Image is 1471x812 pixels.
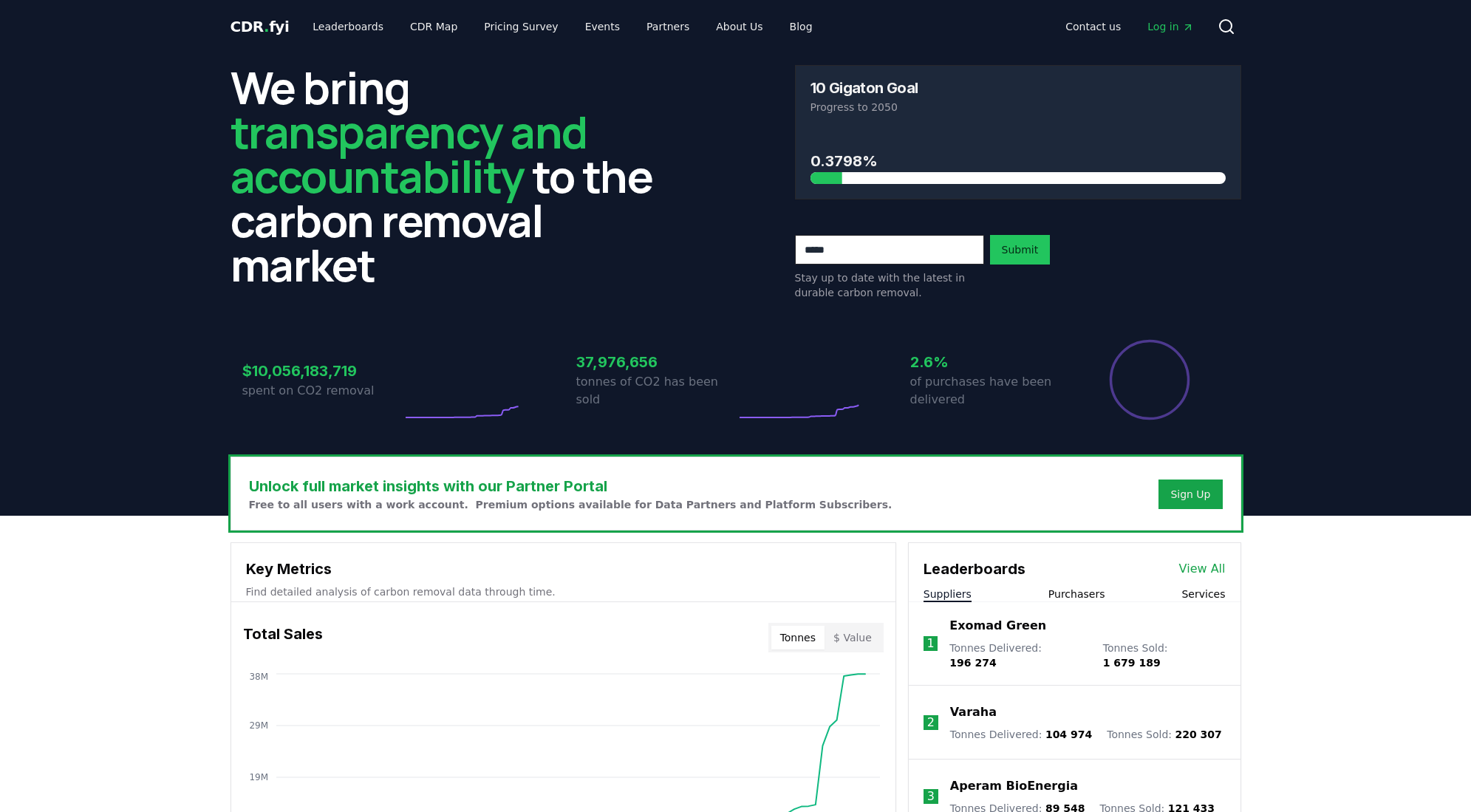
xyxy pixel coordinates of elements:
p: of purchases have been delivered [910,373,1070,409]
a: Log in [1136,13,1205,40]
a: Leaderboards [301,13,395,40]
span: 1 679 189 [1103,657,1161,669]
a: Exomad Green [949,617,1046,635]
h3: 10 Gigaton Goal [810,81,918,95]
span: CDR fyi [231,18,290,35]
button: Sign Up [1158,480,1222,509]
a: Pricing Survey [472,13,570,40]
a: Varaha [950,703,997,721]
button: Purchasers [1048,587,1105,601]
a: About Us [704,13,774,40]
p: 1 [927,635,935,652]
p: Find detailed analysis of carbon removal data through time. [246,584,881,599]
p: Tonnes Sold : [1107,727,1222,742]
a: Contact us [1054,13,1133,40]
p: 2 [927,714,935,731]
h3: Key Metrics [246,558,881,580]
h3: 2.6% [910,351,1070,373]
tspan: 38M [249,672,268,682]
nav: Main [1054,13,1205,40]
p: 3 [927,788,935,805]
tspan: 19M [249,772,268,782]
p: Tonnes Sold : [1103,641,1226,670]
p: Tonnes Delivered : [949,641,1088,670]
a: CDR.fyi [231,16,290,37]
p: spent on CO2 removal [242,382,402,400]
a: Blog [778,13,825,40]
div: Percentage of sales delivered [1108,338,1191,421]
button: Suppliers [924,587,972,601]
button: Services [1181,587,1225,601]
nav: Main [301,13,824,40]
span: 196 274 [949,657,996,669]
tspan: 29M [249,720,268,731]
button: $ Value [825,626,881,649]
a: View All [1179,560,1226,578]
p: Progress to 2050 [810,100,1226,115]
span: Log in [1147,19,1193,34]
a: Sign Up [1170,487,1210,502]
span: 220 307 [1175,729,1221,740]
h3: Leaderboards [924,558,1025,580]
p: Stay up to date with the latest in durable carbon removal. [795,270,984,300]
button: Tonnes [771,626,825,649]
h3: 0.3798% [810,150,1226,172]
h3: Total Sales [243,623,323,652]
span: 104 974 [1045,729,1092,740]
a: Partners [635,13,701,40]
p: Free to all users with a work account. Premium options available for Data Partners and Platform S... [249,497,893,512]
h3: Unlock full market insights with our Partner Portal [249,475,893,497]
a: Aperam BioEnergia [950,777,1078,795]
a: CDR Map [398,13,469,40]
p: Tonnes Delivered : [950,727,1092,742]
span: transparency and accountability [231,101,587,206]
h3: 37,976,656 [576,351,736,373]
a: Events [573,13,632,40]
h3: $10,056,183,719 [242,360,402,382]
h2: We bring to the carbon removal market [231,65,677,287]
button: Submit [990,235,1051,265]
p: tonnes of CO2 has been sold [576,373,736,409]
span: . [264,18,269,35]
